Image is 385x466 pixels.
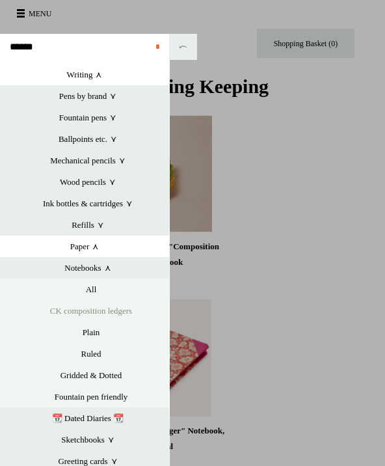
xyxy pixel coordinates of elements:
[7,107,169,128] a: Fountain pens
[7,257,169,279] a: Notebooks
[7,128,169,150] a: Ballpoints etc.
[7,407,169,429] a: 📆 Dated Diaries 📆
[7,171,169,193] a: Wood pencils
[7,429,169,450] a: Sketchbooks
[169,34,197,60] button: ⤺
[7,150,169,171] a: Mechanical pencils
[7,85,169,107] a: Pens by brand
[13,300,169,322] a: CK composition ledgers
[7,214,169,236] a: Refills
[13,322,169,343] a: Plain
[13,343,169,364] a: Ruled
[7,193,169,214] a: Ink bottles & cartridges
[13,279,169,300] a: All
[13,364,169,386] a: Gridded & Dotted
[13,386,169,407] a: Fountain pen friendly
